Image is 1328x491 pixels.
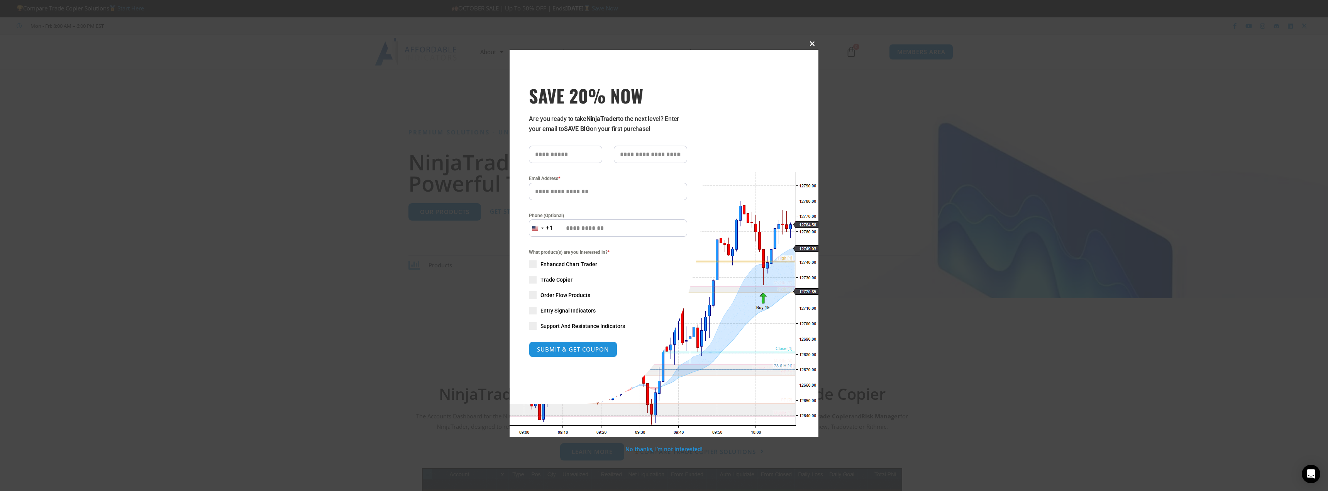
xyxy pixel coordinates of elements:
[540,260,597,268] span: Enhanced Chart Trader
[540,322,625,330] span: Support And Resistance Indicators
[529,114,687,134] p: Are you ready to take to the next level? Enter your email to on your first purchase!
[529,260,687,268] label: Enhanced Chart Trader
[586,115,618,122] strong: NinjaTrader
[529,291,687,299] label: Order Flow Products
[529,341,617,357] button: SUBMIT & GET COUPON
[546,223,554,233] div: +1
[529,212,687,219] label: Phone (Optional)
[1302,465,1320,483] div: Open Intercom Messenger
[540,307,596,314] span: Entry Signal Indicators
[529,276,687,284] label: Trade Copier
[564,125,590,133] strong: SAVE BIG
[529,307,687,314] label: Entry Signal Indicators
[529,85,687,106] h3: SAVE 20% NOW
[625,445,702,453] a: No thanks, I’m not interested!
[529,322,687,330] label: Support And Resistance Indicators
[529,248,687,256] span: What product(s) are you interested in?
[529,175,687,182] label: Email Address
[529,219,554,237] button: Selected country
[540,291,590,299] span: Order Flow Products
[540,276,573,284] span: Trade Copier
